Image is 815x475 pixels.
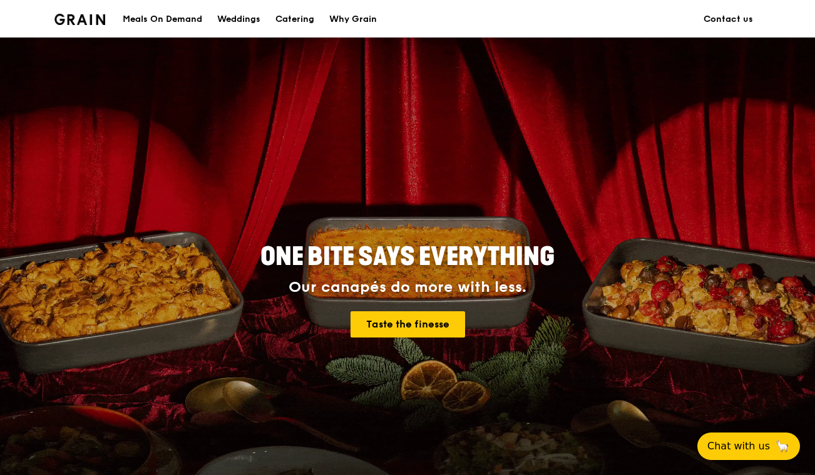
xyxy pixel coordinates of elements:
button: Chat with us🦙 [697,432,800,460]
img: Grain [54,14,105,25]
a: Contact us [696,1,761,38]
a: Catering [268,1,322,38]
div: Why Grain [329,1,377,38]
div: Our canapés do more with less. [182,279,633,296]
div: Catering [275,1,314,38]
span: Chat with us [707,439,770,454]
span: 🦙 [775,439,790,454]
a: Weddings [210,1,268,38]
div: Meals On Demand [123,1,202,38]
a: Why Grain [322,1,384,38]
a: Taste the finesse [351,311,465,337]
div: Weddings [217,1,260,38]
span: ONE BITE SAYS EVERYTHING [260,242,555,272]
